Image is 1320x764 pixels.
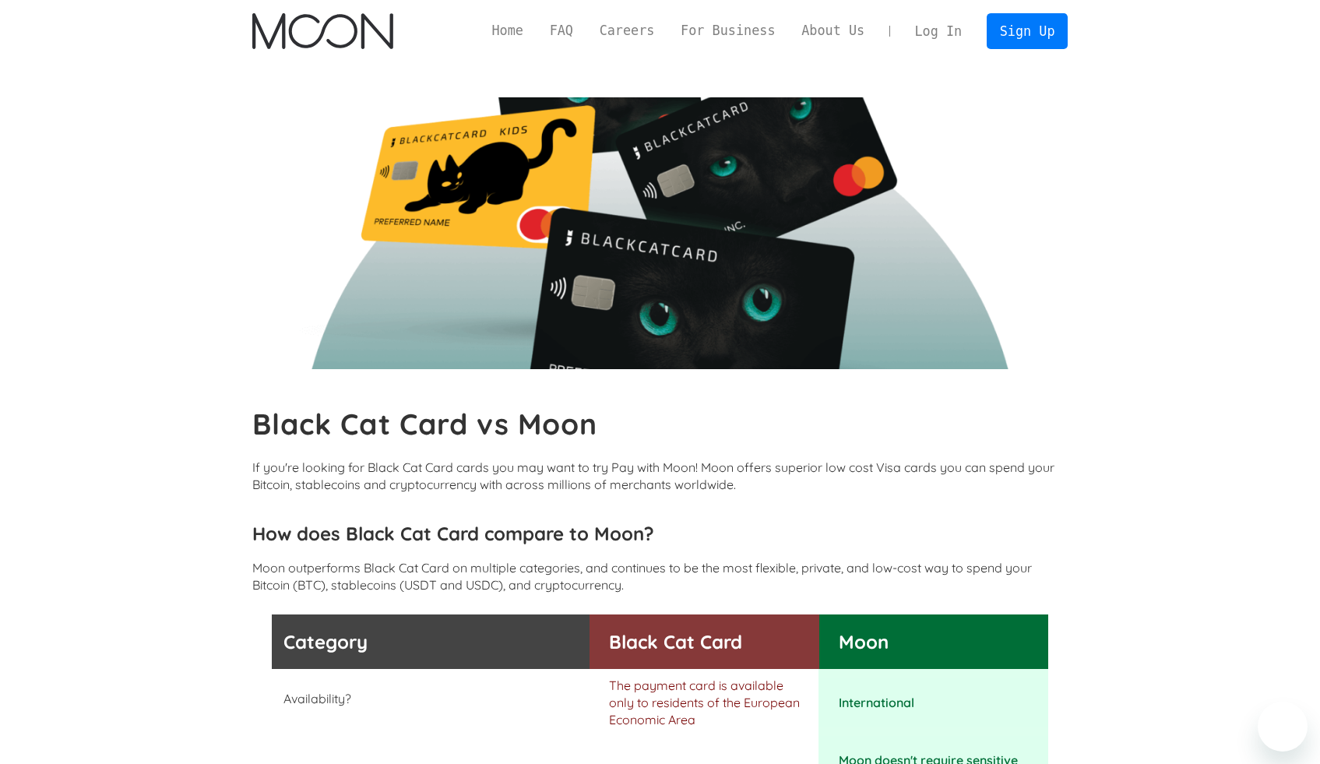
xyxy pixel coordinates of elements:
a: Sign Up [987,13,1068,48]
a: Careers [586,21,667,40]
h3: How does Black Cat Card compare to Moon? [252,522,1068,545]
iframe: Кнопка запуска окна обмена сообщениями [1258,702,1308,752]
p: International [839,694,1030,711]
a: About Us [788,21,878,40]
a: Home [479,21,537,40]
h3: Moon [839,630,1030,653]
p: Moon outperforms Black Cat Card on multiple categories, and continues to be the most flexible, pr... [252,559,1068,593]
p: Availability? [283,690,570,707]
b: Black Cat Card vs Moon [252,406,598,442]
a: home [252,13,393,49]
p: The payment card is available only to residents of the European Economic Area [609,677,811,728]
img: Moon Logo [252,13,393,49]
h3: Black Cat Card [609,630,811,653]
h3: Category [283,630,570,653]
a: Log In [902,14,975,48]
a: For Business [667,21,788,40]
p: If you're looking for Black Cat Card cards you may want to try Pay with Moon! Moon offers superio... [252,459,1068,493]
a: FAQ [537,21,586,40]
